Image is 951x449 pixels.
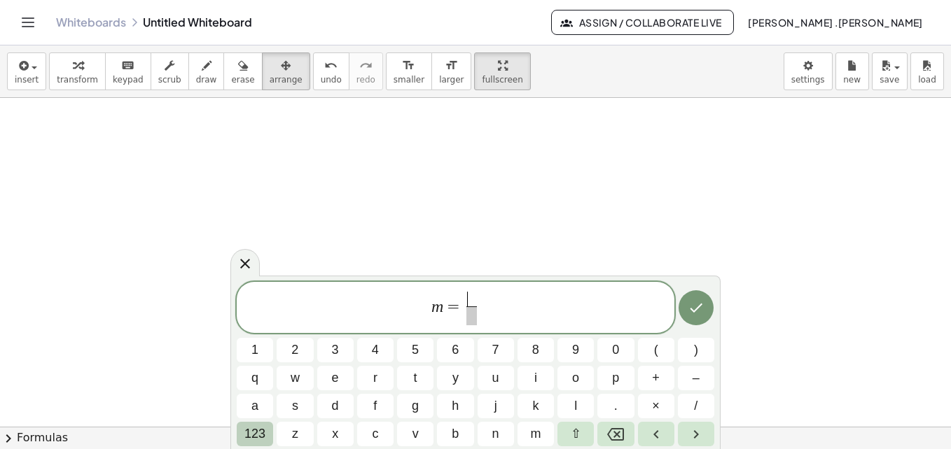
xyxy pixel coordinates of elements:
[7,52,46,90] button: insert
[251,341,258,359] span: 1
[492,425,499,443] span: n
[357,338,394,362] button: 4
[394,75,424,85] span: smaller
[357,422,394,446] button: c
[494,397,497,415] span: j
[397,394,433,418] button: g
[349,52,383,90] button: redoredo
[277,338,313,362] button: 2
[262,52,310,90] button: arrange
[237,394,273,418] button: a
[357,394,394,418] button: f
[397,366,433,390] button: t
[237,366,273,390] button: q
[431,297,443,315] var: m
[251,369,258,387] span: q
[638,338,674,362] button: (
[678,338,714,362] button: )
[431,52,471,90] button: format_sizelarger
[597,394,634,418] button: .
[534,369,537,387] span: i
[17,11,39,34] button: Toggle navigation
[397,422,433,446] button: v
[532,341,539,359] span: 8
[748,16,923,29] span: [PERSON_NAME] .[PERSON_NAME]
[694,341,698,359] span: )
[386,52,432,90] button: format_sizesmaller
[188,52,225,90] button: draw
[412,341,419,359] span: 5
[277,366,313,390] button: w
[478,366,514,390] button: u
[317,366,354,390] button: e
[105,52,151,90] button: keyboardkeypad
[237,422,273,446] button: Default keyboard
[557,366,594,390] button: o
[397,338,433,362] button: 5
[638,366,674,390] button: Plus
[452,369,459,387] span: y
[872,52,908,90] button: save
[277,394,313,418] button: s
[437,366,473,390] button: y
[445,57,458,74] i: format_size
[652,369,660,387] span: +
[530,425,541,443] span: m
[572,341,579,359] span: 9
[518,366,554,390] button: i
[678,394,714,418] button: Fraction
[321,75,342,85] span: undo
[551,10,734,35] button: Assign / Collaborate Live
[373,397,377,415] span: f
[437,338,473,362] button: 6
[437,394,473,418] button: h
[357,366,394,390] button: r
[332,425,338,443] span: x
[158,75,181,85] span: scrub
[373,369,377,387] span: r
[292,425,298,443] span: z
[532,397,539,415] span: k
[597,338,634,362] button: 0
[196,75,217,85] span: draw
[324,57,338,74] i: undo
[638,422,674,446] button: Left arrow
[467,292,475,307] span: ​
[557,338,594,362] button: 9
[291,369,300,387] span: w
[277,422,313,446] button: z
[313,52,349,90] button: undoundo
[652,397,660,415] span: ×
[557,422,594,446] button: Shift
[57,75,98,85] span: transform
[412,397,419,415] span: g
[223,52,262,90] button: erase
[478,422,514,446] button: n
[317,394,354,418] button: d
[612,369,619,387] span: p
[372,425,378,443] span: c
[518,338,554,362] button: 8
[443,298,464,315] span: =
[918,75,936,85] span: load
[597,422,634,446] button: Backspace
[678,366,714,390] button: Minus
[679,290,714,325] button: Done
[557,394,594,418] button: l
[292,397,298,415] span: s
[113,75,144,85] span: keypad
[452,341,459,359] span: 6
[612,341,619,359] span: 0
[332,369,339,387] span: e
[317,338,354,362] button: 3
[244,425,265,443] span: 123
[402,57,415,74] i: format_size
[784,52,833,90] button: settings
[880,75,899,85] span: save
[654,341,658,359] span: (
[482,75,522,85] span: fullscreen
[332,397,339,415] span: d
[563,16,722,29] span: Assign / Collaborate Live
[270,75,303,85] span: arrange
[251,397,258,415] span: a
